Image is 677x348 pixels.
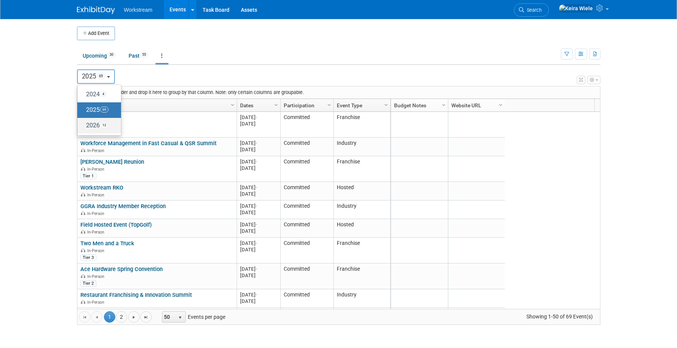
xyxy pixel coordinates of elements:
[80,173,96,179] div: Tier 1
[240,266,277,272] div: [DATE]
[280,289,333,308] td: Committed
[82,72,105,80] span: 2025
[280,112,333,138] td: Committed
[256,240,257,246] span: -
[333,308,390,334] td: Franchise
[240,203,277,209] div: [DATE]
[440,99,448,110] a: Column Settings
[80,203,166,210] a: GGRA Industry Member Reception
[128,311,140,323] a: Go to the next page
[81,211,85,215] img: In-Person Event
[256,203,257,209] span: -
[280,219,333,238] td: Committed
[240,228,277,234] div: [DATE]
[123,49,154,63] a: Past55
[81,274,85,278] img: In-Person Event
[80,140,217,147] a: Workforce Management in Fast Casual & QSR Summit
[280,238,333,263] td: Committed
[87,193,107,198] span: In-Person
[524,7,542,13] span: Search
[177,315,183,321] span: select
[333,138,390,156] td: Industry
[80,99,232,112] a: Event
[240,165,277,171] div: [DATE]
[87,211,107,216] span: In-Person
[116,311,127,323] a: 2
[240,158,277,165] div: [DATE]
[240,114,277,121] div: [DATE]
[80,266,163,273] a: Ace Hardware Spring Convention
[559,4,593,13] img: Keira Wiele
[240,298,277,304] div: [DATE]
[140,311,152,323] a: Go to the last page
[256,266,257,272] span: -
[256,292,257,298] span: -
[333,182,390,201] td: Hosted
[82,314,88,320] span: Go to the first page
[280,308,333,334] td: Committed
[228,99,237,110] a: Column Settings
[87,230,107,235] span: In-Person
[256,185,257,190] span: -
[240,99,275,112] a: Dates
[80,254,96,260] div: Tier 3
[152,311,233,323] span: Events per page
[81,248,85,252] img: In-Person Event
[107,52,116,58] span: 30
[100,107,108,113] span: 69
[94,314,100,320] span: Go to the previous page
[77,86,600,99] div: Drag a column header and drop it here to group by that column. Note: only certain columns are gro...
[87,148,107,153] span: In-Person
[240,191,277,197] div: [DATE]
[81,104,113,116] label: 2025
[104,311,115,323] span: 1
[333,263,390,289] td: Franchise
[87,274,107,279] span: In-Person
[81,230,85,234] img: In-Person Event
[498,102,504,108] span: Column Settings
[100,91,107,97] span: 4
[394,99,443,112] a: Budget Notes
[333,289,390,308] td: Industry
[273,102,279,108] span: Column Settings
[240,240,277,246] div: [DATE]
[100,122,108,128] span: 12
[240,221,277,228] div: [DATE]
[143,314,149,320] span: Go to the last page
[333,156,390,182] td: Franchise
[326,102,332,108] span: Column Settings
[140,52,148,58] span: 55
[81,119,113,132] label: 2026
[280,138,333,156] td: Committed
[382,99,390,110] a: Column Settings
[272,99,280,110] a: Column Settings
[325,99,333,110] a: Column Settings
[81,300,85,304] img: In-Person Event
[81,88,113,101] label: 2024
[80,158,144,165] a: [PERSON_NAME] Reunion
[256,159,257,165] span: -
[383,102,389,108] span: Column Settings
[240,121,277,127] div: [DATE]
[280,263,333,289] td: Committed
[280,201,333,219] td: Committed
[131,314,137,320] span: Go to the next page
[519,311,600,322] span: Showing 1-50 of 69 Event(s)
[256,114,257,120] span: -
[87,300,107,305] span: In-Person
[80,184,123,191] a: Workstream RKO
[162,312,175,322] span: 50
[87,167,107,172] span: In-Person
[77,49,121,63] a: Upcoming30
[256,222,257,227] span: -
[240,184,277,191] div: [DATE]
[333,238,390,263] td: Franchise
[337,99,385,112] a: Event Type
[240,209,277,216] div: [DATE]
[240,140,277,146] div: [DATE]
[229,102,236,108] span: Column Settings
[77,6,115,14] img: ExhibitDay
[240,246,277,253] div: [DATE]
[81,193,85,196] img: In-Person Event
[496,99,505,110] a: Column Settings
